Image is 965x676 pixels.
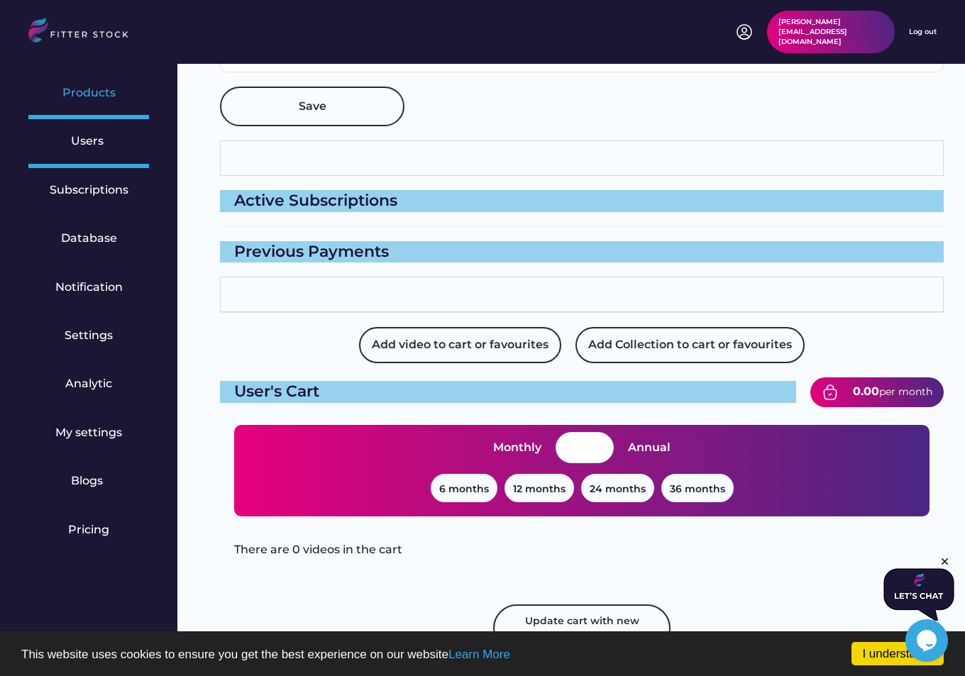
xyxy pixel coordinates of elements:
img: LOGO.svg [28,18,140,47]
img: profile-circle.svg [736,23,753,40]
div: Log out [909,27,937,37]
a: Learn More [448,648,510,661]
div: There are 0 videos in the cart [234,542,850,558]
div: Products [62,85,116,101]
strong: 0.00 [853,384,879,398]
div: Pricing [68,522,109,538]
button: Save [220,87,404,126]
button: 36 months [661,474,734,502]
div: Annual [628,440,671,455]
div: My settings [55,425,122,440]
a: I understand! [851,642,944,665]
div: Database [61,231,117,246]
div: Users [71,133,106,149]
button: Update cart with new currency [493,604,671,652]
div: Blogs [71,473,106,489]
button: Add Collection to cart or favourites [575,327,805,362]
button: Add video to cart or favourites [359,327,561,362]
div: User's Cart [220,381,796,403]
div: Subscriptions [50,182,128,198]
div: Settings [65,328,113,343]
button: 6 months [431,474,497,502]
div: Active Subscriptions [220,190,944,212]
iframe: chat widget [883,555,954,621]
button: 24 months [581,474,654,502]
button: 12 months [504,474,574,502]
div: Previous Payments [220,241,944,263]
div: Analytic [65,376,112,392]
p: This website uses cookies to ensure you get the best experience on our website [21,648,944,660]
img: bag-tick-2.svg [822,384,839,401]
div: Notification [55,279,123,295]
div: per month [879,385,932,399]
div: [PERSON_NAME][EMAIL_ADDRESS][DOMAIN_NAME] [778,17,883,47]
iframe: chat widget [905,619,951,662]
div: Monthly [493,440,541,455]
